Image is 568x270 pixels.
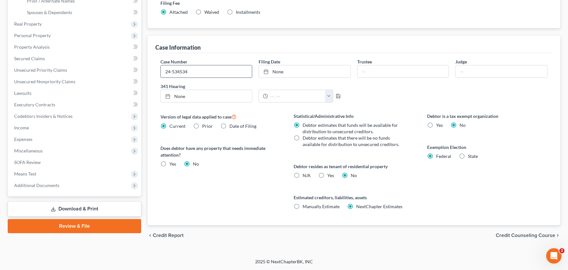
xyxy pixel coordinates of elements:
span: NextChapter Estimates [356,204,402,209]
span: Debtor estimates that there will be no funds available for distribution to unsecured creditors. [303,135,399,147]
a: Secured Claims [9,53,141,64]
label: Version of legal data applied to case [160,113,281,120]
button: Credit Counseling Course chevron_right [496,233,560,238]
span: Unsecured Priority Claims [14,67,67,73]
span: Lawsuits [14,90,31,96]
a: Executory Contracts [9,99,141,110]
a: Download & Print [8,201,141,217]
a: Review & File [8,219,141,233]
div: Case Information [155,44,201,51]
a: Spouses & Dependents [22,7,141,18]
span: Secured Claims [14,56,45,61]
input: -- [357,65,449,78]
span: Codebtors Insiders & Notices [14,113,73,119]
span: No [460,122,466,128]
span: Yes [327,173,334,178]
a: None [259,65,350,78]
input: Enter case number... [161,65,252,78]
button: chevron_left Credit Report [148,233,184,238]
i: chevron_left [148,233,153,238]
span: Credit Report [153,233,184,238]
a: Unsecured Priority Claims [9,64,141,76]
span: Federal [436,153,451,159]
label: Debtor resides as tenant of residential property [294,163,414,170]
input: -- : -- [268,90,325,102]
a: Property Analysis [9,41,141,53]
span: Real Property [14,21,42,27]
span: N/A [303,173,311,178]
span: No [351,173,357,178]
span: Date of Filing [229,123,256,129]
span: Attached [169,9,188,15]
label: Judge [455,58,467,65]
label: Filing Date [259,58,280,65]
span: Additional Documents [14,183,59,188]
span: Prior [202,123,213,129]
span: Credit Counseling Course [496,233,555,238]
span: Yes [436,122,443,128]
label: 341 Hearing [157,83,354,90]
span: Miscellaneous [14,148,43,153]
span: Installments [236,9,260,15]
span: Unsecured Nonpriority Claims [14,79,75,84]
a: None [161,90,252,102]
span: Waived [204,9,219,15]
label: Trustee [357,58,372,65]
span: 2 [559,248,564,253]
span: SOFA Review [14,160,41,165]
span: Yes [169,161,176,167]
input: -- [456,65,547,78]
a: Lawsuits [9,87,141,99]
span: Current [169,123,185,129]
span: Income [14,125,29,130]
span: No [193,161,199,167]
span: Personal Property [14,33,51,38]
label: Estimated creditors, liabilities, assets [294,194,414,201]
label: Exemption Election [427,144,548,151]
span: Debtor estimates that funds will be available for distribution to unsecured creditors. [303,122,398,134]
a: Unsecured Nonpriority Claims [9,76,141,87]
a: SOFA Review [9,157,141,168]
i: chevron_right [555,233,560,238]
span: Property Analysis [14,44,50,50]
span: Spouses & Dependents [27,10,72,15]
span: State [468,153,478,159]
label: Debtor is a tax exempt organization [427,113,548,119]
label: Case Number [160,58,187,65]
span: Executory Contracts [14,102,55,107]
iframe: Intercom live chat [546,248,562,264]
div: 2025 © NextChapterBK, INC [101,258,467,270]
span: Means Test [14,171,36,176]
label: Statistical/Administrative Info [294,113,414,119]
span: Manually Estimate [303,204,340,209]
label: Does debtor have any property that needs immediate attention? [160,145,281,158]
span: Expenses [14,136,32,142]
